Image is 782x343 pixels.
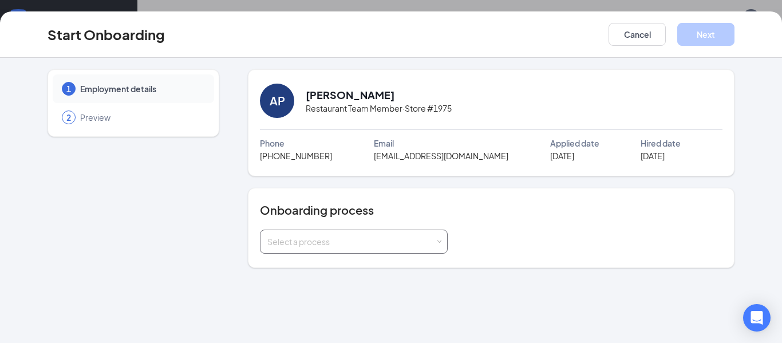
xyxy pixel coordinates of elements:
span: [DATE] [641,149,665,162]
button: Cancel [609,23,666,46]
span: [EMAIL_ADDRESS][DOMAIN_NAME] [374,149,508,162]
button: Next [677,23,734,46]
span: [PHONE_NUMBER] [260,149,332,162]
span: 2 [66,112,71,123]
span: 1 [66,83,71,94]
div: Select a process [267,236,435,247]
h3: Start Onboarding [48,25,165,44]
span: Preview [80,112,203,123]
span: Email [374,137,394,149]
div: Open Intercom Messenger [743,304,771,332]
span: Phone [260,137,285,149]
h4: Onboarding process [260,202,722,218]
h2: [PERSON_NAME] [306,88,394,102]
span: Hired date [641,137,681,149]
span: Applied date [550,137,599,149]
span: Employment details [80,83,203,94]
div: AP [270,93,285,109]
span: Restaurant Team Member · Store #1975 [306,102,452,115]
span: [DATE] [550,149,574,162]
